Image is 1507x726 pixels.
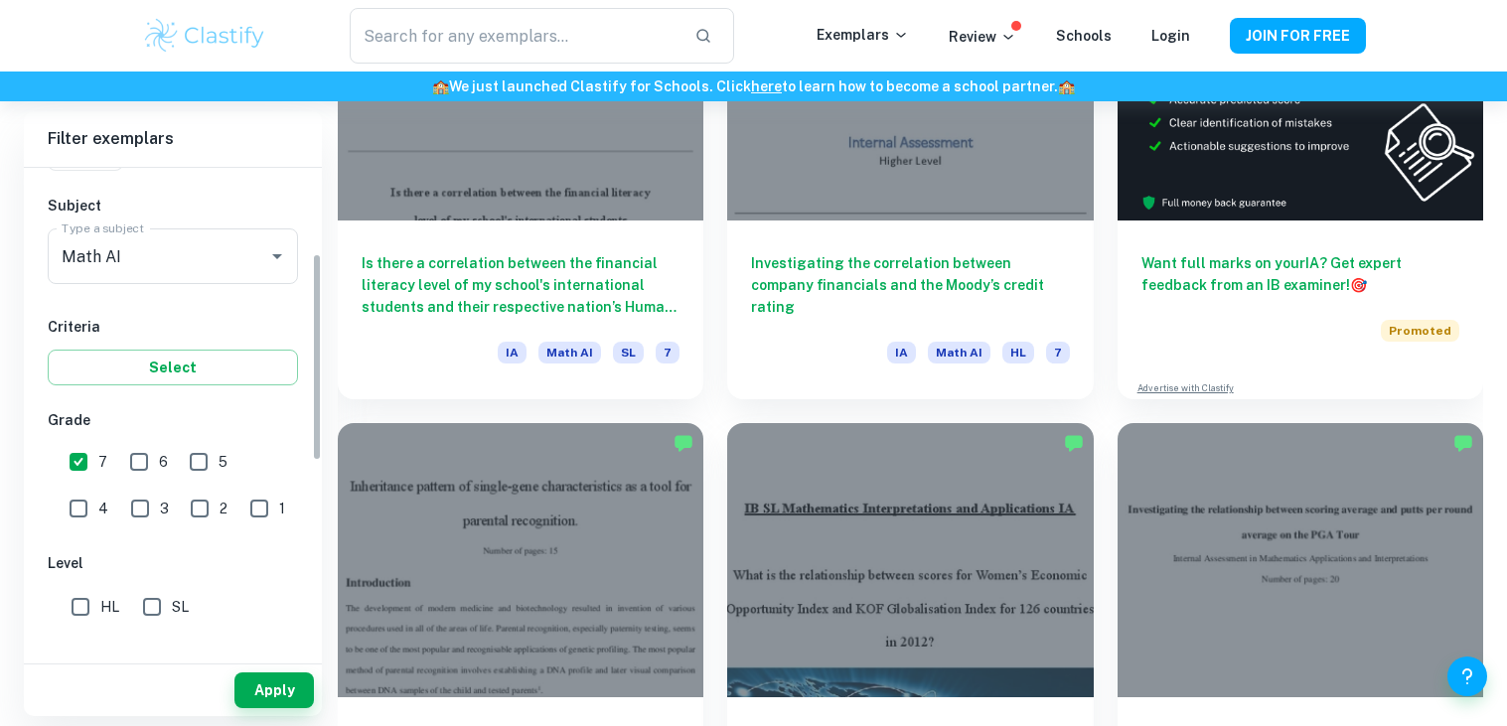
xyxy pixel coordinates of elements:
span: Math AI [928,342,990,363]
span: IA [498,342,527,363]
img: Marked [1064,433,1084,453]
span: 🏫 [432,78,449,94]
span: 7 [1046,342,1070,363]
h6: Filter exemplars [24,111,322,167]
a: Advertise with Clastify [1137,381,1234,395]
h6: Is there a correlation between the financial literacy level of my school's international students... [362,252,679,318]
span: 1 [279,498,285,519]
h6: Subject [48,195,298,217]
button: Apply [234,672,314,708]
h6: Investigating the correlation between company financials and the Moody’s credit rating [751,252,1069,318]
h6: Level [48,552,298,574]
h6: Want full marks on your IA ? Get expert feedback from an IB examiner! [1141,252,1459,296]
a: Schools [1056,28,1112,44]
h6: We just launched Clastify for Schools. Click to learn how to become a school partner. [4,75,1503,97]
h6: Grade [48,409,298,431]
h6: Criteria [48,316,298,338]
a: Login [1151,28,1190,44]
span: 4 [98,498,108,519]
span: IA [887,342,916,363]
button: Select [48,350,298,385]
span: 3 [160,498,169,519]
p: Review [949,26,1016,48]
span: Promoted [1381,320,1459,342]
span: HL [100,596,119,618]
label: Type a subject [62,219,144,236]
span: SL [172,596,189,618]
p: Exemplars [817,24,909,46]
img: Marked [1453,433,1473,453]
h6: Session [48,651,298,672]
button: Open [263,242,291,270]
span: 7 [656,342,679,363]
input: Search for any exemplars... [350,8,678,64]
img: Clastify logo [142,16,268,56]
button: Help and Feedback [1447,656,1487,696]
span: 7 [98,451,107,473]
span: 🏫 [1058,78,1075,94]
span: 6 [159,451,168,473]
button: JOIN FOR FREE [1230,18,1366,54]
span: SL [613,342,644,363]
span: Math AI [538,342,601,363]
a: here [751,78,782,94]
span: 5 [219,451,227,473]
img: Marked [674,433,693,453]
span: 🎯 [1350,277,1367,293]
span: HL [1002,342,1034,363]
span: 2 [220,498,227,519]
